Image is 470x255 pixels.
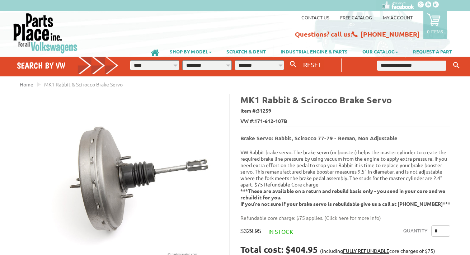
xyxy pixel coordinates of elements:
[301,14,329,20] a: Contact us
[320,247,435,254] span: (including core charges of $75)
[240,106,450,116] span: Item #:
[240,214,445,222] p: Refundable core charge: $75 applies. ( )
[240,149,450,207] p: VW Rabbit brake servo. The brake servo (or booster) helps the master cylinder to create the requi...
[240,228,261,235] span: $329.95
[355,45,405,57] a: OUR CATALOG
[13,13,78,54] img: Parts Place Inc!
[17,60,119,71] h4: Search by VW
[340,14,372,20] a: Free Catalog
[427,28,443,34] p: 0 items
[303,61,321,68] span: RESET
[219,45,273,57] a: SCRATCH & DENT
[403,225,428,237] label: Quantity
[20,81,33,88] a: Home
[240,134,398,142] b: Brake Servo: Rabbit, Scirocco 77-79 - Reman, Non Adjustable
[240,116,450,127] span: VW #:
[240,244,318,255] strong: Total cost: $404.95
[240,188,450,207] b: ***These are available on a return and rebuild basis only - you send in your core and we rebuild ...
[451,60,462,71] button: Keyword Search
[163,45,219,57] a: SHOP BY MODEL
[273,45,355,57] a: INDUSTRIAL ENGINE & PARTS
[326,214,379,221] a: Click here for more info
[240,94,392,105] b: MK1 Rabbit & Scirocco Brake Servo
[254,117,287,125] span: 171-612-107B
[268,228,293,235] span: In stock
[383,14,413,20] a: My Account
[300,59,324,70] button: RESET
[257,107,271,114] span: 31259
[343,247,389,254] a: FULLY REFUNDABLE
[44,81,123,88] span: MK1 Rabbit & Scirocco Brake Servo
[423,11,447,39] a: 0 items
[406,45,459,57] a: REQUEST A PART
[287,59,299,70] button: Search By VW...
